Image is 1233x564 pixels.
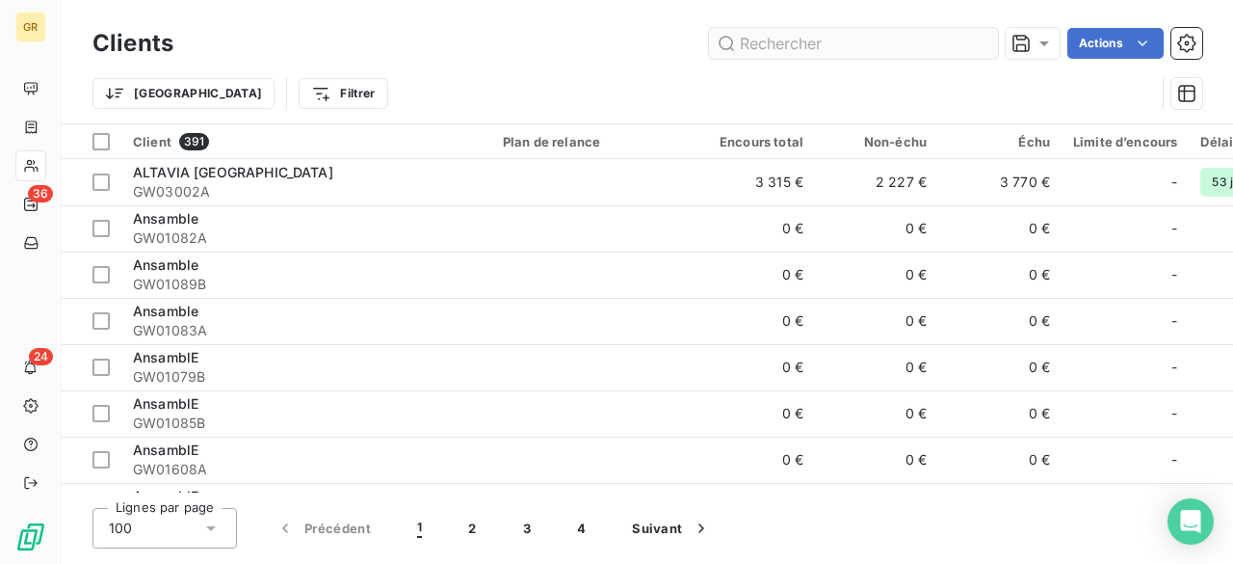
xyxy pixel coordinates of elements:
[938,298,1062,344] td: 0 €
[815,483,938,529] td: 0 €
[815,252,938,298] td: 0 €
[133,182,480,201] span: GW03002A
[92,78,275,109] button: [GEOGRAPHIC_DATA]
[709,28,998,59] input: Rechercher
[133,367,480,387] span: GW01079B
[815,205,938,252] td: 0 €
[692,205,815,252] td: 0 €
[445,508,499,549] button: 2
[692,437,815,483] td: 0 €
[815,159,938,205] td: 2 227 €
[826,134,927,149] div: Non-échu
[692,252,815,298] td: 0 €
[950,134,1050,149] div: Échu
[815,298,938,344] td: 0 €
[133,134,171,149] span: Client
[938,437,1062,483] td: 0 €
[299,78,387,109] button: Filtrer
[133,442,198,458] span: AnsamblE
[133,488,198,504] span: AnsamblE
[133,275,480,294] span: GW01089B
[133,395,198,412] span: AnsamblE
[1067,28,1164,59] button: Actions
[1171,358,1177,377] span: -
[417,519,422,538] span: 1
[692,298,815,344] td: 0 €
[692,344,815,390] td: 0 €
[815,344,938,390] td: 0 €
[179,133,209,150] span: 391
[1167,498,1214,545] div: Open Intercom Messenger
[1171,450,1177,470] span: -
[938,159,1062,205] td: 3 770 €
[938,390,1062,437] td: 0 €
[1171,265,1177,284] span: -
[1171,219,1177,238] span: -
[29,348,53,365] span: 24
[133,210,198,227] span: Ansamble
[133,256,198,273] span: Ansamble
[938,252,1062,298] td: 0 €
[1171,404,1177,423] span: -
[609,508,734,549] button: Suivant
[938,205,1062,252] td: 0 €
[133,164,333,180] span: ALTAVIA [GEOGRAPHIC_DATA]
[692,390,815,437] td: 0 €
[133,349,198,365] span: AnsamblE
[503,134,680,149] div: Plan de relance
[703,134,803,149] div: Encours total
[133,414,480,433] span: GW01085B
[133,460,480,479] span: GW01608A
[15,522,46,552] img: Logo LeanPay
[133,303,198,319] span: Ansamble
[938,344,1062,390] td: 0 €
[15,12,46,42] div: GR
[1171,173,1177,192] span: -
[938,483,1062,529] td: 0 €
[252,508,394,549] button: Précédent
[692,159,815,205] td: 3 315 €
[15,189,45,220] a: 36
[1073,134,1177,149] div: Limite d’encours
[394,508,445,549] button: 1
[815,437,938,483] td: 0 €
[692,483,815,529] td: 0 €
[92,26,173,61] h3: Clients
[1171,311,1177,331] span: -
[500,508,554,549] button: 3
[554,508,609,549] button: 4
[815,390,938,437] td: 0 €
[28,185,53,202] span: 36
[133,228,480,248] span: GW01082A
[109,519,132,538] span: 100
[133,321,480,340] span: GW01083A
